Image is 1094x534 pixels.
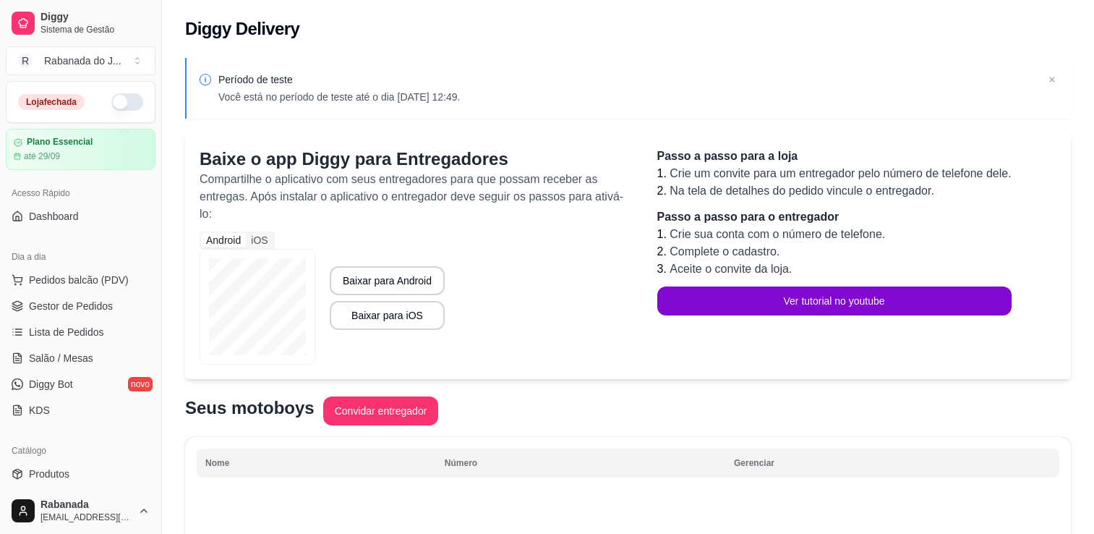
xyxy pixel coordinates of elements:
[330,266,445,295] button: Baixar para Android
[29,273,129,287] span: Pedidos balcão (PDV)
[200,148,628,171] p: Baixe o app Diggy para Entregadores
[436,449,725,478] th: Número
[40,24,150,35] span: Sistema de Gestão
[6,268,155,292] button: Pedidos balcão (PDV)
[670,185,934,197] span: Na tela de detalhes do pedido vincule o entregador.
[201,233,246,247] div: Android
[29,299,113,313] span: Gestor de Pedidos
[323,397,439,425] button: Convidar entregador
[6,493,155,528] button: Rabanada[EMAIL_ADDRESS][DOMAIN_NAME]
[6,46,155,75] button: Select a team
[44,54,121,68] div: Rabanada do J ...
[6,373,155,396] a: Diggy Botnovo
[670,228,885,240] span: Crie sua conta com o número de telefone.
[29,209,79,224] span: Dashboard
[725,449,1059,478] th: Gerenciar
[657,208,1012,226] p: Passo a passo para o entregador
[6,245,155,268] div: Dia a dia
[670,245,779,258] span: Complete o cadastro.
[24,151,60,162] article: até 29/09
[27,137,93,148] article: Plano Essencial
[657,182,1012,200] li: 2.
[18,54,33,68] span: R
[29,325,104,339] span: Lista de Pedidos
[111,93,143,111] button: Alterar Status
[657,226,1012,243] li: 1.
[6,6,155,41] a: DiggySistema de Gestão
[670,167,1011,179] span: Crie um convite para um entregador pelo número de telefone dele.
[6,462,155,486] a: Produtos
[40,11,150,24] span: Diggy
[657,260,1012,278] li: 3.
[6,205,155,228] a: Dashboard
[218,90,460,104] p: Você está no período de teste até o dia [DATE] 12:49.
[6,399,155,422] a: KDS
[200,171,628,223] p: Compartilhe o aplicativo com seus entregadores para que possam receber as entregas. Após instalar...
[29,467,69,481] span: Produtos
[29,351,93,365] span: Salão / Mesas
[657,243,1012,260] li: 2.
[29,377,73,391] span: Diggy Bot
[6,182,155,205] div: Acesso Rápido
[6,439,155,462] div: Catálogo
[40,499,132,512] span: Rabanada
[670,263,792,275] span: Aceite o convite da loja.
[6,129,155,170] a: Plano Essencialaté 29/09
[330,301,445,330] button: Baixar para iOS
[40,512,132,523] span: [EMAIL_ADDRESS][DOMAIN_NAME]
[657,287,1012,315] button: Ver tutorial no youtube
[218,72,460,87] p: Período de teste
[6,321,155,344] a: Lista de Pedidos
[29,403,50,418] span: KDS
[18,94,85,110] div: Loja fechada
[657,148,1012,165] p: Passo a passo para a loja
[246,233,273,247] div: iOS
[197,449,436,478] th: Nome
[657,165,1012,182] li: 1.
[6,294,155,318] a: Gestor de Pedidos
[185,17,299,41] h2: Diggy Delivery
[6,347,155,370] a: Salão / Mesas
[185,397,315,420] p: Seus motoboys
